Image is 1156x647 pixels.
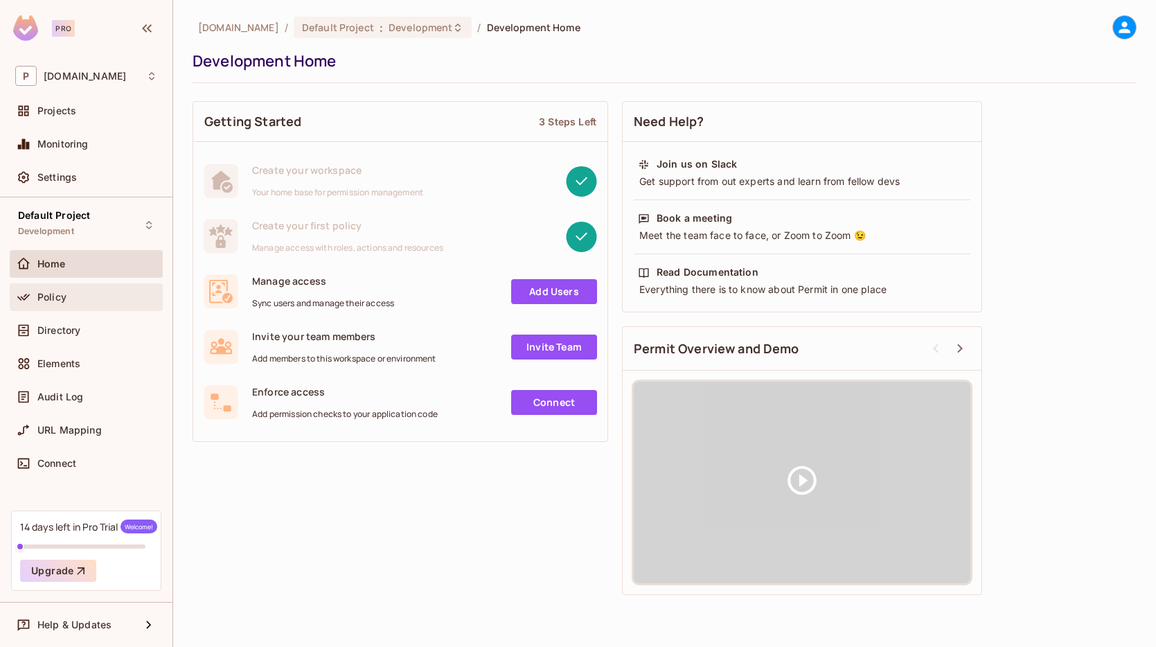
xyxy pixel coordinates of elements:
[285,21,288,34] li: /
[252,219,443,232] span: Create your first policy
[52,20,75,37] div: Pro
[18,210,90,221] span: Default Project
[13,15,38,41] img: SReyMgAAAABJRU5ErkJggg==
[193,51,1130,71] div: Development Home
[198,21,279,34] span: the active workspace
[37,258,66,269] span: Home
[511,279,597,304] a: Add Users
[15,66,37,86] span: P
[20,560,96,582] button: Upgrade
[37,358,80,369] span: Elements
[252,274,394,287] span: Manage access
[37,458,76,469] span: Connect
[487,21,580,34] span: Development Home
[638,175,966,188] div: Get support from out experts and learn from fellow devs
[252,385,438,398] span: Enforce access
[37,619,112,630] span: Help & Updates
[252,242,443,254] span: Manage access with roles, actions and resources
[477,21,481,34] li: /
[37,105,76,116] span: Projects
[511,335,597,360] a: Invite Team
[252,163,423,177] span: Create your workspace
[20,520,157,533] div: 14 days left in Pro Trial
[252,187,423,198] span: Your home base for permission management
[302,21,374,34] span: Default Project
[539,115,596,128] div: 3 Steps Left
[252,298,394,309] span: Sync users and manage their access
[37,139,89,150] span: Monitoring
[252,330,436,343] span: Invite your team members
[389,21,452,34] span: Development
[204,113,301,130] span: Getting Started
[121,520,157,533] span: Welcome!
[634,340,799,357] span: Permit Overview and Demo
[252,409,438,420] span: Add permission checks to your application code
[37,425,102,436] span: URL Mapping
[657,157,737,171] div: Join us on Slack
[37,325,80,336] span: Directory
[379,22,384,33] span: :
[638,283,966,296] div: Everything there is to know about Permit in one place
[634,113,704,130] span: Need Help?
[37,292,66,303] span: Policy
[638,229,966,242] div: Meet the team face to face, or Zoom to Zoom 😉
[252,353,436,364] span: Add members to this workspace or environment
[18,226,74,237] span: Development
[657,211,732,225] div: Book a meeting
[657,265,758,279] div: Read Documentation
[37,391,83,402] span: Audit Log
[511,390,597,415] a: Connect
[44,71,126,82] span: Workspace: permit.io
[37,172,77,183] span: Settings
